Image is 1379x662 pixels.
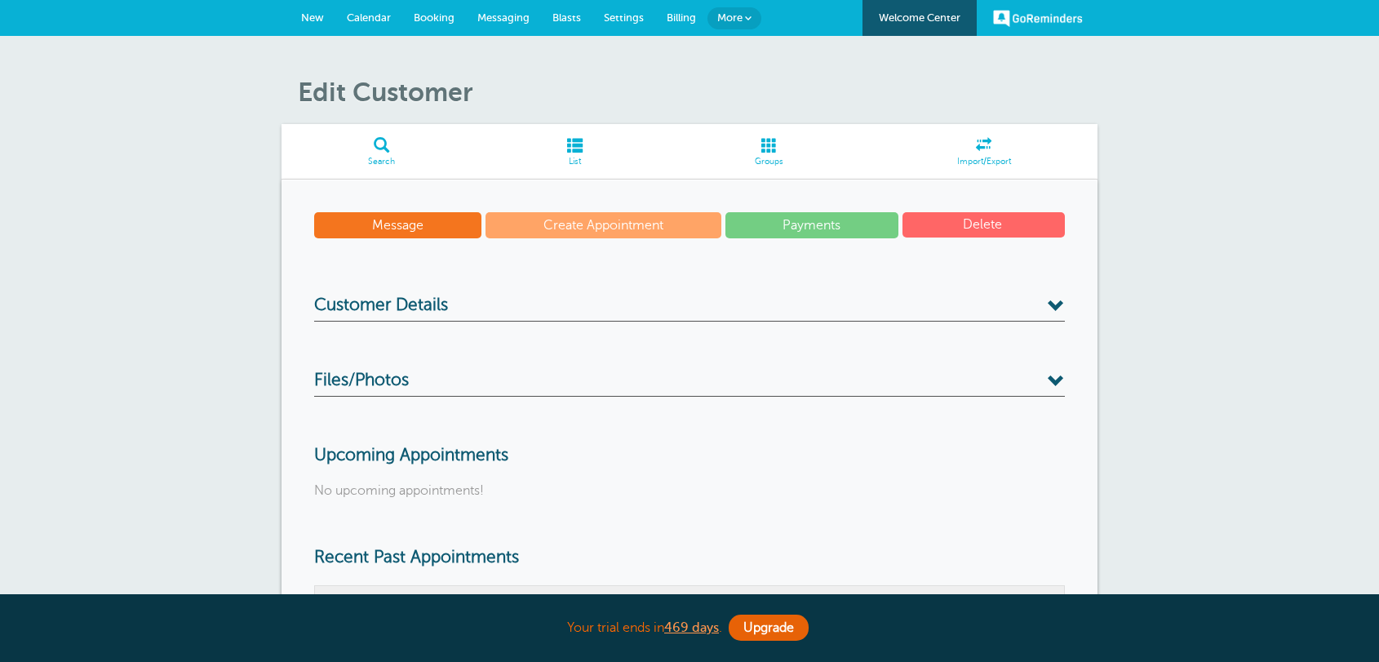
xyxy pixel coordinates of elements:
button: Delete [902,212,1065,238]
h3: Recent Past Appointments [314,548,1065,568]
span: Files/Photos [314,371,409,391]
span: Search [290,157,474,167]
span: Groups [676,157,862,167]
a: List [482,124,668,179]
a: Message [314,212,481,238]
iframe: Resource center [1314,597,1363,646]
a: Payments [725,212,899,238]
div: Your trial ends in . [282,611,1097,646]
a: Create Appointment [486,212,721,238]
h1: Edit Customer [298,77,1097,108]
a: Upgrade [729,615,809,641]
span: Billing [667,11,696,24]
span: Booking [414,11,454,24]
a: Search [282,124,482,179]
a: More [707,7,761,29]
span: Customer Details [314,295,448,316]
span: More [717,11,743,24]
a: Import/Export [870,124,1097,179]
span: Blasts [552,11,581,24]
span: Settings [604,11,644,24]
a: Groups [668,124,871,179]
span: Import/Export [878,157,1089,167]
p: No upcoming appointments! [314,483,1065,499]
a: 469 days [664,620,719,635]
h3: Upcoming Appointments [314,446,1065,466]
span: Messaging [477,11,530,24]
span: List [490,157,660,167]
span: New [301,11,324,24]
span: Calendar [347,11,391,24]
